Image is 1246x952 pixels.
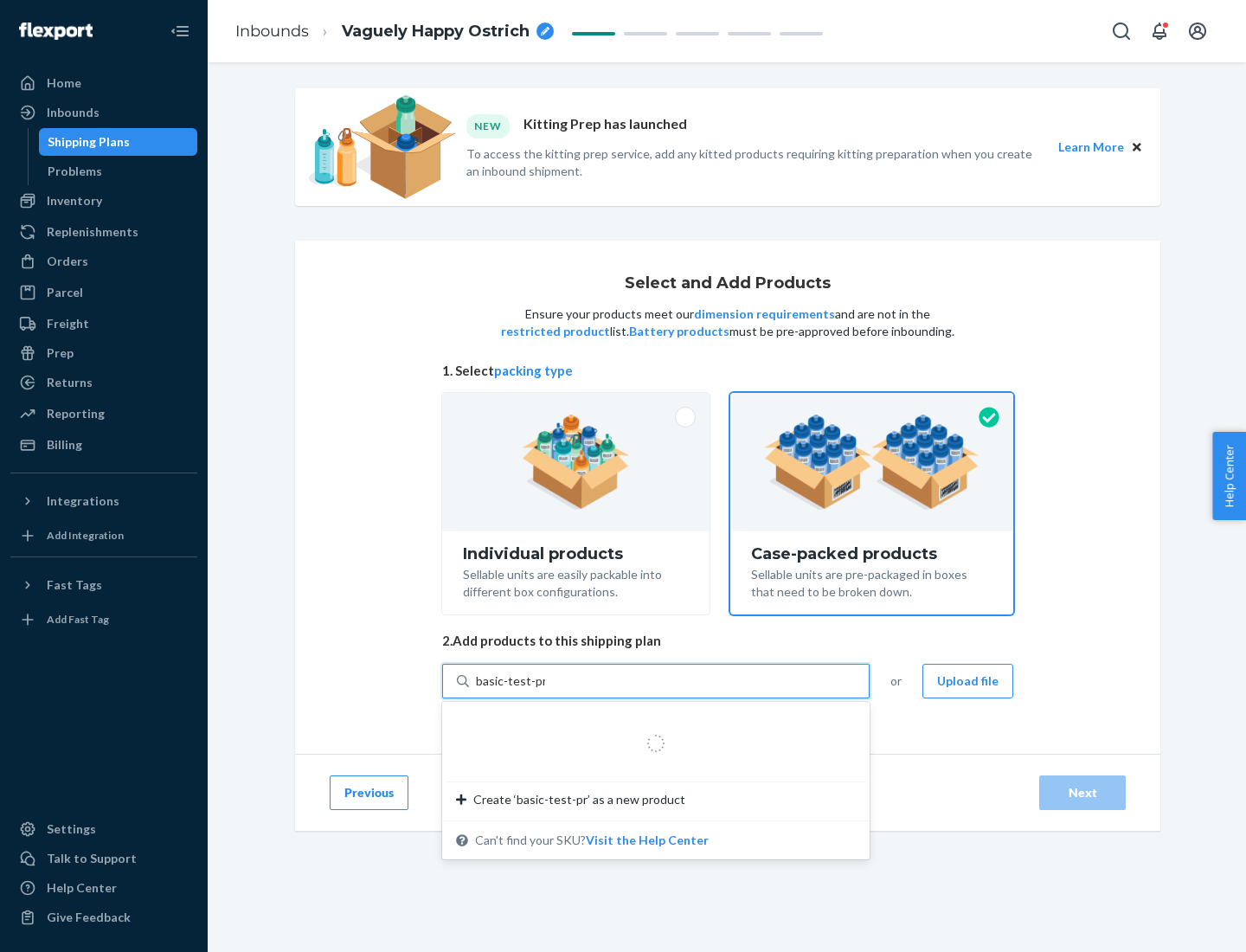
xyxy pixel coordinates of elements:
[47,909,131,926] div: Give Feedback
[10,904,197,931] button: Give Feedback
[47,253,88,270] div: Orders
[10,571,197,599] button: Fast Tags
[47,850,137,867] div: Talk to Support
[47,223,138,241] div: Replenishments
[751,563,992,601] div: Sellable units are pre-packaged in boxes that need to be broken down.
[48,163,102,180] div: Problems
[1054,784,1111,801] div: Next
[47,192,102,209] div: Inventory
[499,306,956,340] p: Ensure your products meet our and are not in the list. must be pre-approved before inbounding.
[47,436,82,453] div: Billing
[10,248,197,275] a: Orders
[47,74,81,92] div: Home
[751,545,992,563] div: Case-packed products
[10,218,197,246] a: Replenishments
[466,145,1043,180] p: To access the kitting prep service, add any kitted products requiring kitting preparation when yo...
[476,672,545,690] input: Create ‘basic-test-pr’ as a new productCan't find your SKU?Visit the Help Center
[330,775,408,810] button: Previous
[494,362,573,380] button: packing type
[890,672,902,690] span: or
[501,323,610,340] button: restricted product
[463,563,689,601] div: Sellable units are easily packable into different box configurations.
[47,576,102,594] div: Fast Tags
[47,344,74,362] div: Prep
[235,22,309,41] a: Inbounds
[10,815,197,843] a: Settings
[10,99,197,126] a: Inbounds
[10,606,197,634] a: Add Fast Tag
[10,279,197,306] a: Parcel
[522,415,630,510] img: individual-pack.facf35554cb0f1810c75b2bd6df2d64e.png
[47,879,117,897] div: Help Center
[442,362,1013,380] span: 1. Select
[47,374,93,391] div: Returns
[47,284,83,301] div: Parcel
[47,405,105,422] div: Reporting
[163,14,197,48] button: Close Navigation
[10,187,197,215] a: Inventory
[222,6,568,57] ol: breadcrumbs
[19,23,93,40] img: Flexport logo
[47,528,124,543] div: Add Integration
[1104,14,1139,48] button: Open Search Box
[47,820,96,838] div: Settings
[10,874,197,902] a: Help Center
[10,431,197,459] a: Billing
[10,69,197,97] a: Home
[625,275,831,293] h1: Select and Add Products
[473,791,685,808] span: Create ‘basic-test-pr’ as a new product
[10,400,197,428] a: Reporting
[48,133,130,151] div: Shipping Plans
[10,487,197,515] button: Integrations
[1127,138,1146,157] button: Close
[47,612,109,627] div: Add Fast Tag
[764,415,979,510] img: case-pack.59cecea509d18c883b923b81aeac6d0b.png
[694,306,835,323] button: dimension requirements
[10,310,197,338] a: Freight
[1212,432,1246,520] button: Help Center
[47,104,100,121] div: Inbounds
[342,21,530,43] span: Vaguely Happy Ostrich
[922,664,1013,698] button: Upload file
[475,832,709,849] span: Can't find your SKU?
[47,492,119,510] div: Integrations
[10,339,197,367] a: Prep
[47,315,89,332] div: Freight
[523,114,687,138] p: Kitting Prep has launched
[1039,775,1126,810] button: Next
[39,158,198,185] a: Problems
[10,369,197,396] a: Returns
[1142,14,1177,48] button: Open notifications
[463,545,689,563] div: Individual products
[1058,138,1124,157] button: Learn More
[442,632,1013,650] span: 2. Add products to this shipping plan
[629,323,729,340] button: Battery products
[1180,14,1215,48] button: Open account menu
[10,845,197,872] a: Talk to Support
[586,832,709,849] button: Create ‘basic-test-pr’ as a new productCan't find your SKU?
[10,522,197,550] a: Add Integration
[39,128,198,156] a: Shipping Plans
[466,114,510,138] div: NEW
